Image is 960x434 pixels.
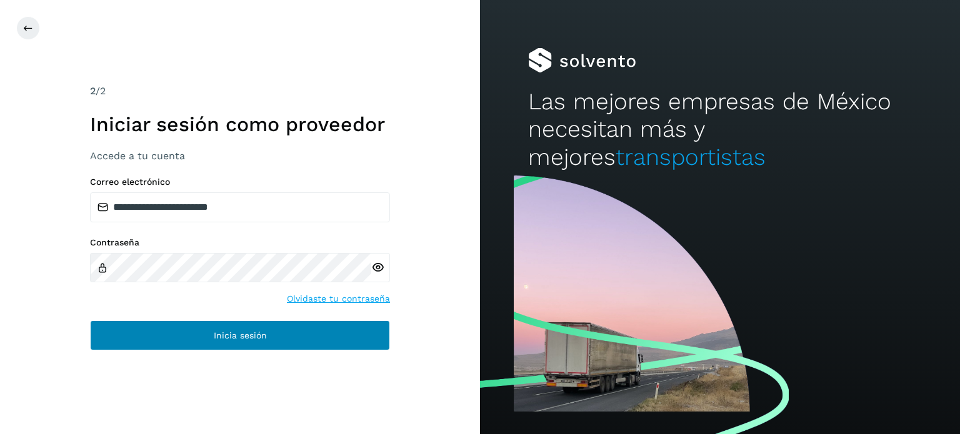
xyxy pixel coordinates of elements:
[287,292,390,305] a: Olvidaste tu contraseña
[528,88,912,171] h2: Las mejores empresas de México necesitan más y mejores
[90,84,390,99] div: /2
[90,112,390,136] h1: Iniciar sesión como proveedor
[90,320,390,350] button: Inicia sesión
[90,85,96,97] span: 2
[90,237,390,248] label: Contraseña
[616,144,766,170] span: transportistas
[214,331,267,340] span: Inicia sesión
[90,177,390,187] label: Correo electrónico
[90,150,390,162] h3: Accede a tu cuenta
